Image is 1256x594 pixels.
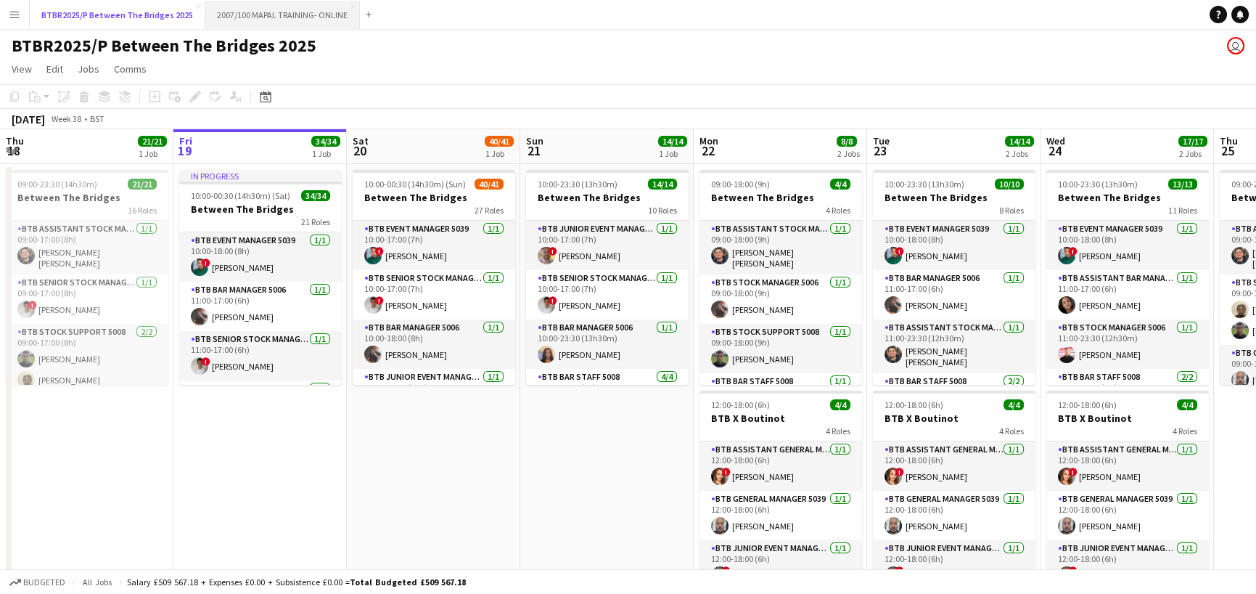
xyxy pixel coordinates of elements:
span: ! [895,566,904,575]
button: 2007/100 MAPAL TRAINING- ONLINE [205,1,360,29]
span: ! [28,301,37,309]
span: Mon [699,134,718,147]
app-card-role: BTB Stock support 50081/109:00-18:00 (9h)[PERSON_NAME] [699,324,862,373]
app-card-role: BTB Stock Manager 50061/111:00-23:30 (12h30m)[PERSON_NAME] [1046,320,1209,369]
span: 10:00-00:30 (14h30m) (Sun) [364,179,466,190]
span: 14/14 [658,136,687,147]
app-card-role: BTB General Manager 50391/112:00-18:00 (6h)[PERSON_NAME] [1046,491,1209,540]
app-card-role: BTB Bar Manager 50061/111:00-17:00 (6h)[PERSON_NAME] [873,270,1035,320]
h3: BTB X Boutinot [699,412,862,425]
div: Salary £509 567.18 + Expenses £0.00 + Subsistence £0.00 = [127,577,466,587]
span: Sun [526,134,543,147]
app-user-avatar: Amy Cane [1227,37,1244,54]
span: Budgeted [23,577,65,587]
span: Tue [873,134,890,147]
app-card-role: BTB Assistant General Manager 50061/112:00-18:00 (6h)![PERSON_NAME] [1046,442,1209,491]
app-card-role: BTB Junior Event Manager 50391/112:00-18:00 (6h)![PERSON_NAME] [699,540,862,590]
h3: BTB X Boutinot [1046,412,1209,425]
span: 16 Roles [128,205,157,216]
div: In progress10:00-00:30 (14h30m) (Sat)34/34Between The Bridges21 RolesBTB Event Manager 50391/110:... [179,170,342,385]
span: 12:00-18:00 (6h) [711,399,770,410]
h3: Between The Bridges [6,191,168,204]
div: 2 Jobs [1179,148,1207,159]
span: 22 [697,142,718,159]
span: ! [895,468,904,476]
div: [DATE] [12,112,45,126]
span: 13/13 [1168,179,1197,190]
span: 21/21 [128,179,157,190]
span: 4 Roles [826,426,850,436]
span: Comms [114,62,147,76]
span: 4 Roles [1173,426,1197,436]
span: 09:00-18:00 (9h) [711,179,770,190]
span: 4/4 [830,179,850,190]
span: 4/4 [1177,399,1197,410]
span: 10:00-00:30 (14h30m) (Sat) [191,190,290,201]
h3: Between The Bridges [353,191,515,204]
h3: Between The Bridges [1046,191,1209,204]
span: 8 Roles [999,205,1024,216]
app-card-role: BTB Senior Stock Manager 50061/111:00-17:00 (6h)![PERSON_NAME] [179,331,342,381]
div: 2 Jobs [1006,148,1033,159]
span: ! [1069,566,1078,575]
span: 4 Roles [999,426,1024,436]
app-card-role: BTB Stock Manager 50061/109:00-18:00 (9h)[PERSON_NAME] [699,274,862,324]
span: View [12,62,32,76]
span: ! [202,357,210,366]
app-card-role: BTB General Manager 50391/112:00-18:00 (6h)[PERSON_NAME] [699,491,862,540]
app-card-role: BTB Assistant General Manager 50061/112:00-18:00 (6h)![PERSON_NAME] [873,442,1035,491]
app-card-role: BTB Junior Event Manager 50391/110:00-20:00 (10h) [353,369,515,418]
span: ! [202,259,210,267]
a: Jobs [72,60,105,78]
div: 1 Job [139,148,166,159]
app-card-role: BTB Event Manager 50391/110:00-17:00 (7h)![PERSON_NAME] [353,221,515,270]
span: 14/14 [1005,136,1034,147]
span: 10 Roles [648,205,677,216]
span: 34/34 [301,190,330,201]
h1: BTBR2025/P Between The Bridges 2025 [12,35,316,57]
span: 12:00-18:00 (6h) [1058,399,1117,410]
h3: Between The Bridges [873,191,1035,204]
span: 27 Roles [475,205,504,216]
span: Sat [353,134,369,147]
span: 10:00-23:30 (13h30m) [1058,179,1138,190]
app-job-card: 09:00-23:30 (14h30m)21/21Between The Bridges16 RolesBTB Assistant Stock Manager 50061/109:00-17:0... [6,170,168,385]
div: 2 Jobs [837,148,860,159]
a: View [6,60,38,78]
span: 34/34 [311,136,340,147]
app-card-role: BTB Bar Staff 50081/1 [179,381,342,430]
span: 24 [1044,142,1065,159]
app-card-role: BTB Senior Stock Manager 50061/110:00-17:00 (7h)![PERSON_NAME] [353,270,515,320]
app-job-card: 10:00-23:30 (13h30m)14/14Between The Bridges10 RolesBTB Junior Event Manager 50391/110:00-17:00 (... [526,170,689,385]
span: 09:00-23:30 (14h30m) [17,179,97,190]
app-card-role: BTB Event Manager 50391/110:00-18:00 (8h)![PERSON_NAME] [873,221,1035,270]
div: 1 Job [659,148,686,159]
app-card-role: BTB Bar Manager 50061/110:00-23:30 (13h30m)[PERSON_NAME] [526,320,689,369]
span: Jobs [78,62,99,76]
app-job-card: 10:00-23:30 (13h30m)10/10Between The Bridges8 RolesBTB Event Manager 50391/110:00-18:00 (8h)![PER... [873,170,1035,385]
span: Edit [46,62,63,76]
h3: Between The Bridges [179,203,342,216]
span: 17/17 [1178,136,1207,147]
span: 10:00-23:30 (13h30m) [538,179,617,190]
span: ! [549,247,557,256]
span: 40/41 [475,179,504,190]
div: 1 Job [312,148,340,159]
app-card-role: BTB Event Manager 50391/110:00-18:00 (8h)![PERSON_NAME] [179,232,342,282]
span: ! [549,296,557,305]
span: 4 Roles [826,205,850,216]
app-card-role: BTB Stock support 50082/209:00-17:00 (8h)[PERSON_NAME][PERSON_NAME] [6,324,168,394]
span: ! [722,566,731,575]
app-card-role: BTB Event Manager 50391/110:00-18:00 (8h)![PERSON_NAME] [1046,221,1209,270]
app-job-card: 10:00-00:30 (14h30m) (Sun)40/41Between The Bridges27 RolesBTB Event Manager 50391/110:00-17:00 (7... [353,170,515,385]
span: Total Budgeted £509 567.18 [350,577,466,587]
span: 21 Roles [301,216,330,227]
div: In progress [179,170,342,182]
span: 4/4 [1003,399,1024,410]
span: 19 [177,142,192,159]
h3: Between The Bridges [526,191,689,204]
app-card-role: BTB Bar Staff 50081/1 [699,373,862,423]
span: 23 [871,142,890,159]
